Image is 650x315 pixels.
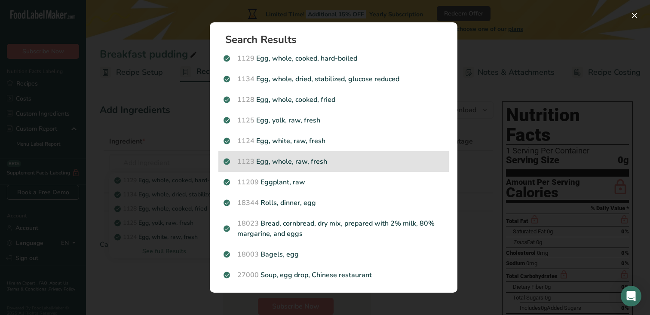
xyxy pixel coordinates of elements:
[224,249,444,260] p: Bagels, egg
[237,291,254,300] span: 8411
[237,177,259,187] span: 11209
[237,116,254,125] span: 1125
[225,34,449,45] h1: Search Results
[224,198,444,208] p: Rolls, dinner, egg
[224,95,444,105] p: Egg, whole, cooked, fried
[237,219,259,228] span: 18023
[224,156,444,167] p: Egg, whole, raw, fresh
[224,115,444,125] p: Egg, yolk, raw, fresh
[237,95,254,104] span: 1128
[237,270,259,280] span: 27000
[237,198,259,208] span: 18344
[224,136,444,146] p: Egg, white, raw, fresh
[224,177,444,187] p: Eggplant, raw
[224,291,444,311] p: Cereals, QUAKER, Instant Oatmeal, DINOSAUR EGGS, Brown Sugar, dry
[224,218,444,239] p: Bread, cornbread, dry mix, prepared with 2% milk, 80% margarine, and eggs
[224,74,444,84] p: Egg, whole, dried, stabilized, glucose reduced
[224,270,444,280] p: Soup, egg drop, Chinese restaurant
[237,54,254,63] span: 1129
[237,136,254,146] span: 1124
[621,286,641,306] div: Open Intercom Messenger
[224,53,444,64] p: Egg, whole, cooked, hard-boiled
[237,157,254,166] span: 1123
[237,250,259,259] span: 18003
[237,74,254,84] span: 1134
